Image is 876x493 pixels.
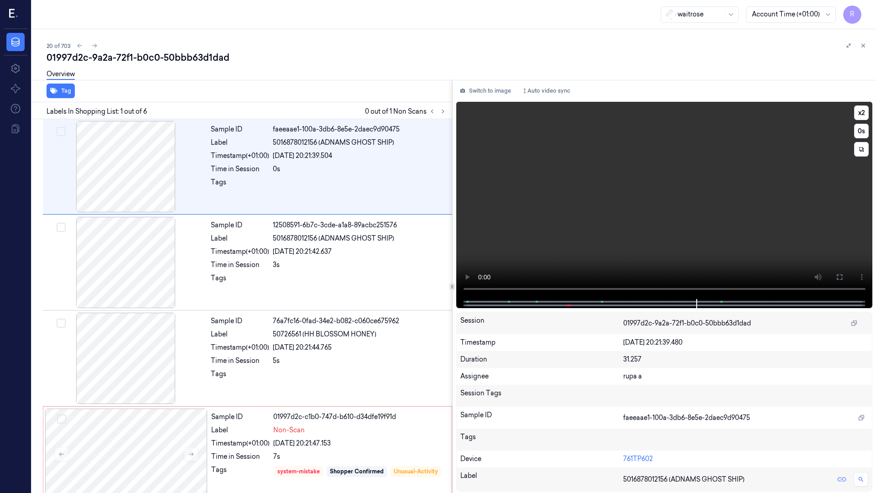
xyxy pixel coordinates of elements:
[211,330,269,339] div: Label
[460,338,624,347] div: Timestamp
[623,372,868,381] div: rupa a
[211,316,269,326] div: Sample ID
[57,414,66,424] button: Select row
[460,410,624,425] div: Sample ID
[623,338,868,347] div: [DATE] 20:21:39.480
[211,273,269,288] div: Tags
[330,467,384,476] div: Shopper Confirmed
[460,316,624,330] div: Session
[623,355,868,364] div: 31.257
[273,151,447,161] div: [DATE] 20:21:39.504
[394,467,438,476] div: Unusual-Activity
[211,220,269,230] div: Sample ID
[273,234,394,243] span: 5016878012156 (ADNAMS GHOST SHIP)
[57,127,66,136] button: Select row
[211,425,270,435] div: Label
[273,356,447,366] div: 5s
[273,247,447,257] div: [DATE] 20:21:42.637
[460,388,624,403] div: Session Tags
[277,467,320,476] div: system-mistake
[273,343,447,352] div: [DATE] 20:21:44.765
[460,432,624,447] div: Tags
[460,355,624,364] div: Duration
[460,372,624,381] div: Assignee
[47,51,869,64] div: 01997d2c-9a2a-72f1-b0c0-50bbb63d1dad
[273,260,447,270] div: 3s
[211,343,269,352] div: Timestamp (+01:00)
[47,107,147,116] span: Labels In Shopping List: 1 out of 6
[47,84,75,98] button: Tag
[623,413,750,423] span: faeeaae1-100a-3db6-8e5e-2daec9d90475
[273,164,447,174] div: 0s
[273,425,305,435] span: Non-Scan
[211,138,269,147] div: Label
[843,5,861,24] button: R
[273,138,394,147] span: 5016878012156 (ADNAMS GHOST SHIP)
[211,412,270,422] div: Sample ID
[211,151,269,161] div: Timestamp (+01:00)
[47,42,71,50] span: 20 of 703
[57,223,66,232] button: Select row
[211,439,270,448] div: Timestamp (+01:00)
[623,319,751,328] span: 01997d2c-9a2a-72f1-b0c0-50bbb63d1dad
[460,454,624,464] div: Device
[211,452,270,462] div: Time in Session
[273,452,446,462] div: 7s
[47,69,75,80] a: Overview
[518,84,574,98] button: Auto video sync
[211,178,269,192] div: Tags
[211,465,270,491] div: Tags
[460,471,624,488] div: Label
[211,369,269,384] div: Tags
[211,356,269,366] div: Time in Session
[211,247,269,257] div: Timestamp (+01:00)
[623,475,745,484] span: 5016878012156 (ADNAMS GHOST SHIP)
[854,124,869,138] button: 0s
[273,412,446,422] div: 01997d2c-c1b0-747d-b610-d34dfe19f91d
[854,105,869,120] button: x2
[273,439,446,448] div: [DATE] 20:21:47.153
[57,319,66,328] button: Select row
[365,106,448,117] span: 0 out of 1 Non Scans
[273,220,447,230] div: 12508591-6b7c-3cde-a1a8-89acbc251576
[273,125,447,134] div: faeeaae1-100a-3db6-8e5e-2daec9d90475
[623,454,868,464] div: 761TP602
[211,164,269,174] div: Time in Session
[211,260,269,270] div: Time in Session
[211,234,269,243] div: Label
[456,84,515,98] button: Switch to image
[273,316,447,326] div: 76a7fc16-0fad-34e2-b082-c060ce675962
[273,330,376,339] span: 50726561 (HH BLOSSOM HONEY)
[211,125,269,134] div: Sample ID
